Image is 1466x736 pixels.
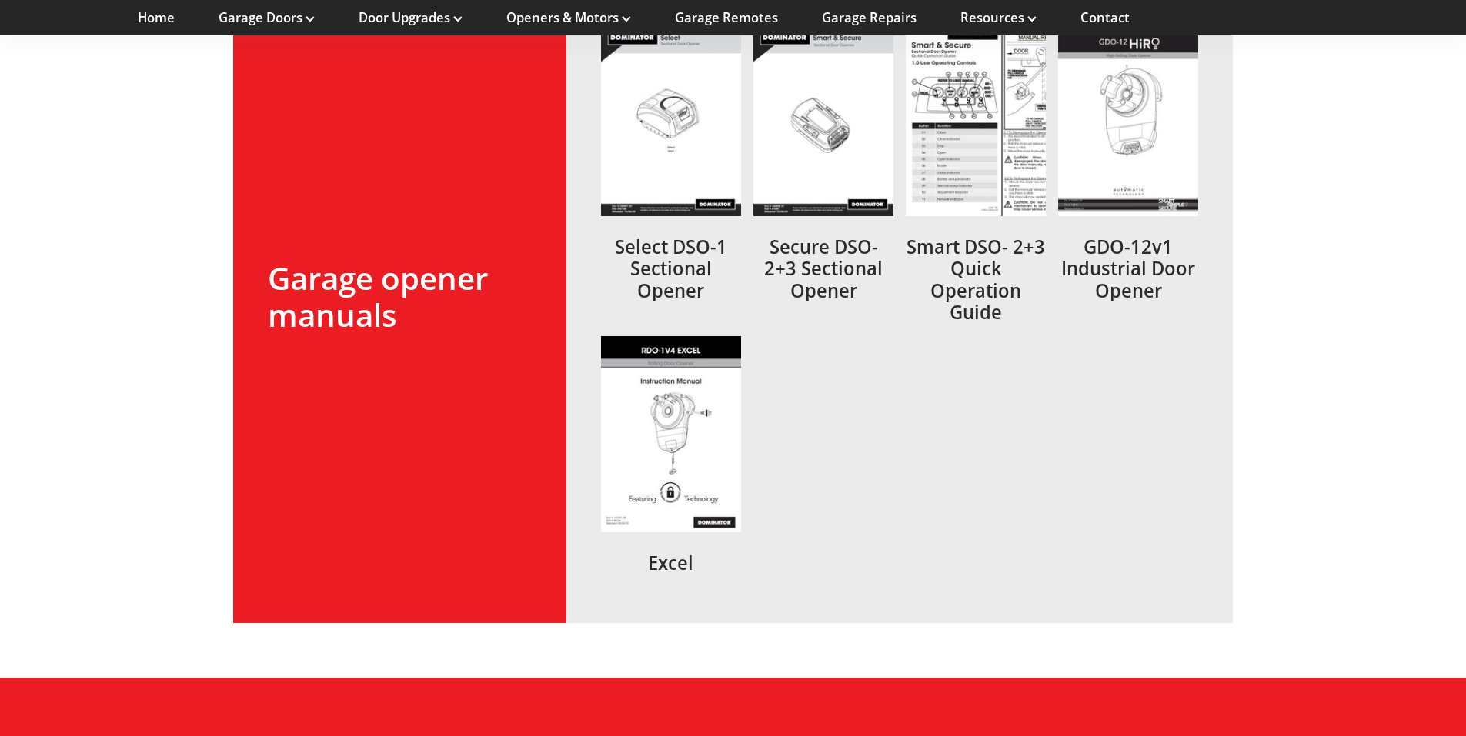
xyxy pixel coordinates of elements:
a: Door Upgrades [359,9,463,26]
a: Garage Remotes [675,9,778,26]
h2: Garage opener manuals [268,260,532,335]
a: Garage Doors [219,9,315,26]
a: Resources [960,9,1037,26]
a: Garage Repairs [822,9,917,26]
a: Openers & Motors [506,9,631,26]
a: Contact [1080,9,1130,26]
a: Home [138,9,175,26]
